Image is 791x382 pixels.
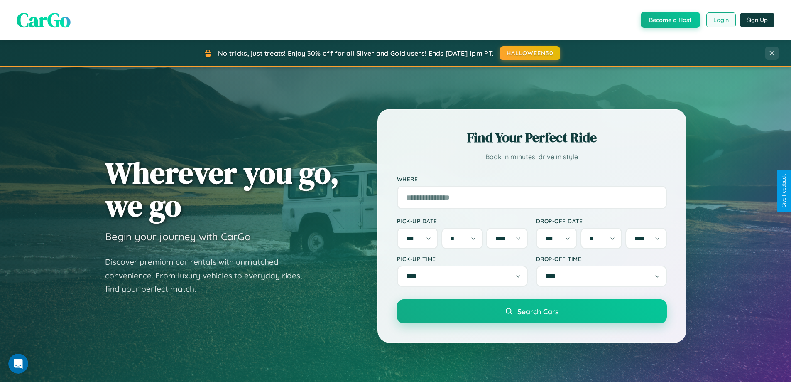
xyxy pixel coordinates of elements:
[17,6,71,34] span: CarGo
[397,217,528,224] label: Pick-up Date
[397,255,528,262] label: Pick-up Time
[397,299,667,323] button: Search Cars
[740,13,774,27] button: Sign Up
[500,46,560,60] button: HALLOWEEN30
[706,12,736,27] button: Login
[536,255,667,262] label: Drop-off Time
[105,230,251,243] h3: Begin your journey with CarGo
[8,354,28,374] iframe: Intercom live chat
[781,174,787,208] div: Give Feedback
[641,12,700,28] button: Become a Host
[517,307,558,316] span: Search Cars
[397,175,667,182] label: Where
[218,49,494,57] span: No tricks, just treats! Enjoy 30% off for all Silver and Gold users! Ends [DATE] 1pm PT.
[105,255,313,296] p: Discover premium car rentals with unmatched convenience. From luxury vehicles to everyday rides, ...
[536,217,667,224] label: Drop-off Date
[105,156,339,222] h1: Wherever you go, we go
[397,128,667,147] h2: Find Your Perfect Ride
[397,151,667,163] p: Book in minutes, drive in style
